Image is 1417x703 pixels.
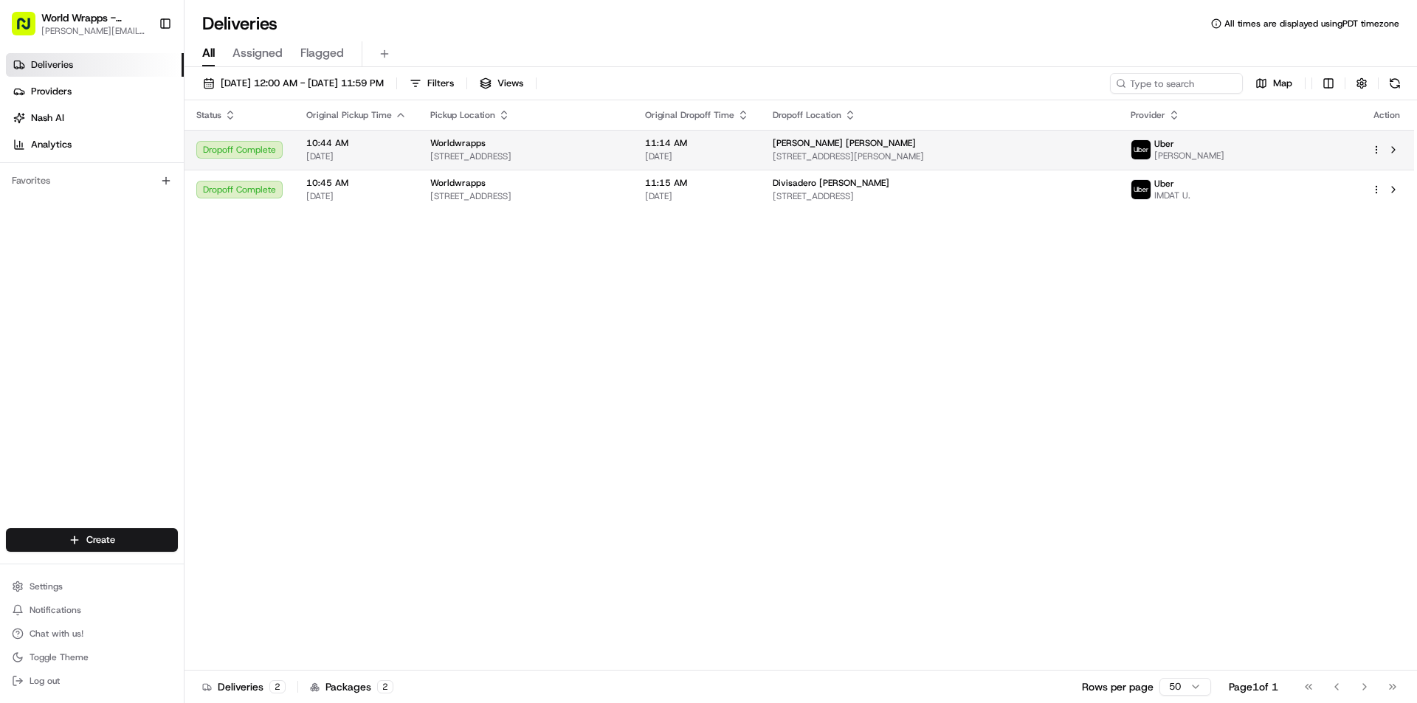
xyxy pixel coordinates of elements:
button: Views [473,73,530,94]
span: [STREET_ADDRESS] [773,190,1107,202]
button: Toggle Theme [6,647,178,668]
input: Clear [38,95,244,111]
button: [PERSON_NAME][EMAIL_ADDRESS][DOMAIN_NAME] [41,25,147,37]
span: Flagged [300,44,344,62]
a: Powered byPylon [104,249,179,261]
img: Nash [15,15,44,44]
span: Uber [1154,138,1174,150]
span: Pylon [147,250,179,261]
button: Start new chat [251,145,269,163]
span: Chat with us! [30,628,83,640]
span: Nash AI [31,111,64,125]
div: Start new chat [50,141,242,156]
button: Create [6,528,178,552]
span: Original Dropoff Time [645,109,734,121]
div: We're available if you need us! [50,156,187,167]
div: Page 1 of 1 [1229,679,1278,694]
span: [DATE] 12:00 AM - [DATE] 11:59 PM [221,77,384,90]
span: Assigned [232,44,283,62]
div: 💻 [125,215,137,227]
span: Knowledge Base [30,214,113,229]
span: [PERSON_NAME] [1154,150,1224,162]
span: Original Pickup Time [306,109,392,121]
button: World Wrapps - Marina [41,10,147,25]
span: All [202,44,215,62]
span: [DATE] [306,190,407,202]
div: 2 [269,680,286,693]
span: Worldwrapps [430,177,486,189]
span: [STREET_ADDRESS][PERSON_NAME] [773,150,1107,162]
button: Notifications [6,600,178,620]
span: Uber [1154,178,1174,190]
span: Toggle Theme [30,651,89,663]
span: All times are displayed using PDT timezone [1224,18,1399,30]
div: 📗 [15,215,27,227]
span: Worldwrapps [430,137,486,149]
div: Deliveries [202,679,286,694]
span: Filters [427,77,454,90]
button: Settings [6,576,178,597]
span: Map [1273,77,1292,90]
button: [DATE] 12:00 AM - [DATE] 11:59 PM [196,73,390,94]
h1: Deliveries [202,12,277,35]
button: Refresh [1385,73,1405,94]
span: [PERSON_NAME] [PERSON_NAME] [773,137,916,149]
span: 11:14 AM [645,137,749,149]
a: Providers [6,80,184,103]
div: Action [1371,109,1402,121]
p: Rows per page [1082,679,1154,694]
span: 10:45 AM [306,177,407,189]
span: 11:15 AM [645,177,749,189]
span: [STREET_ADDRESS] [430,150,621,162]
a: Nash AI [6,106,184,130]
span: 10:44 AM [306,137,407,149]
button: World Wrapps - Marina[PERSON_NAME][EMAIL_ADDRESS][DOMAIN_NAME] [6,6,153,41]
div: Favorites [6,169,178,193]
img: uber-new-logo.jpeg [1131,180,1151,199]
button: Log out [6,671,178,691]
span: Deliveries [31,58,73,72]
span: Pickup Location [430,109,495,121]
span: Divisadero [PERSON_NAME] [773,177,889,189]
a: Analytics [6,133,184,156]
span: Provider [1131,109,1165,121]
p: Welcome 👋 [15,59,269,83]
span: Dropoff Location [773,109,841,121]
span: [DATE] [645,190,749,202]
div: Packages [310,679,393,694]
button: Map [1249,73,1299,94]
span: Settings [30,581,63,592]
a: 💻API Documentation [119,208,243,235]
span: [DATE] [306,150,407,162]
a: 📗Knowledge Base [9,208,119,235]
span: Views [497,77,523,90]
img: uber-new-logo.jpeg [1131,140,1151,159]
input: Type to search [1110,73,1243,94]
button: Chat with us! [6,623,178,644]
span: [STREET_ADDRESS] [430,190,621,202]
span: Status [196,109,221,121]
div: 2 [377,680,393,693]
span: Analytics [31,138,72,151]
span: Notifications [30,604,81,616]
span: [DATE] [645,150,749,162]
button: Filters [403,73,461,94]
a: Deliveries [6,53,184,77]
span: Log out [30,675,60,687]
img: 1736555255976-a54dd68f-1ca7-489b-9aae-adbdc363a1c4 [15,141,41,167]
span: Providers [31,85,72,98]
span: API Documentation [139,214,237,229]
span: Create [86,533,115,547]
span: IMDAT U. [1154,190,1190,201]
